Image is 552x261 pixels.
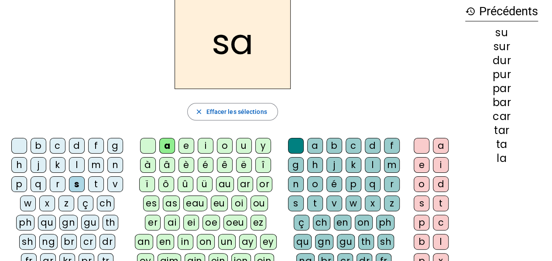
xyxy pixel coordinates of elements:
[50,138,65,154] div: c
[250,215,266,230] div: ez
[217,157,233,173] div: ê
[39,196,55,211] div: x
[465,139,538,150] div: ta
[384,138,400,154] div: f
[358,234,374,250] div: th
[143,196,159,211] div: es
[183,196,207,211] div: eau
[107,157,123,173] div: n
[376,215,394,230] div: ph
[465,97,538,108] div: bar
[294,215,309,230] div: ç
[216,176,234,192] div: au
[50,176,65,192] div: r
[433,157,449,173] div: i
[88,157,104,173] div: m
[140,157,156,173] div: à
[178,176,193,192] div: û
[11,176,27,192] div: p
[465,6,476,17] mat-icon: history
[11,157,27,173] div: h
[433,176,449,192] div: d
[159,138,175,154] div: a
[365,176,381,192] div: q
[39,234,58,250] div: ng
[465,153,538,164] div: la
[384,157,400,173] div: m
[78,196,93,211] div: ç
[157,234,174,250] div: en
[465,55,538,66] div: dur
[257,176,272,192] div: or
[465,69,538,80] div: pur
[384,196,400,211] div: z
[163,196,180,211] div: as
[365,196,381,211] div: x
[307,176,323,192] div: o
[326,196,342,211] div: v
[107,138,123,154] div: g
[99,234,115,250] div: dr
[59,215,78,230] div: gn
[159,157,175,173] div: â
[164,215,180,230] div: ai
[313,215,330,230] div: ch
[294,234,312,250] div: qu
[377,234,394,250] div: sh
[69,157,85,173] div: l
[81,215,99,230] div: gu
[20,196,36,211] div: w
[250,196,268,211] div: ou
[334,215,351,230] div: en
[433,215,449,230] div: c
[135,234,153,250] div: an
[58,196,74,211] div: z
[231,196,247,211] div: oi
[195,108,202,116] mat-icon: close
[365,157,381,173] div: l
[255,157,271,173] div: î
[107,176,123,192] div: v
[97,196,114,211] div: ch
[414,157,429,173] div: e
[414,176,429,192] div: o
[158,176,174,192] div: ô
[326,157,342,173] div: j
[414,196,429,211] div: s
[88,138,104,154] div: f
[239,234,257,250] div: ay
[223,215,247,230] div: oeu
[178,157,194,173] div: è
[307,138,323,154] div: a
[433,138,449,154] div: a
[465,2,538,21] h3: Précédents
[31,138,46,154] div: b
[139,176,155,192] div: ï
[465,41,538,52] div: sur
[50,157,65,173] div: k
[69,176,85,192] div: s
[206,106,267,117] span: Effacer les sélections
[337,234,355,250] div: gu
[218,234,236,250] div: un
[38,215,56,230] div: qu
[178,138,194,154] div: e
[414,234,429,250] div: b
[260,234,277,250] div: ey
[433,234,449,250] div: l
[414,215,429,230] div: p
[197,176,213,192] div: ü
[315,234,333,250] div: gn
[255,138,271,154] div: y
[217,138,233,154] div: o
[183,215,199,230] div: ei
[465,27,538,38] div: su
[365,138,381,154] div: d
[88,176,104,192] div: t
[288,176,304,192] div: n
[145,215,161,230] div: er
[187,103,278,120] button: Effacer les sélections
[355,215,373,230] div: on
[465,83,538,94] div: par
[61,234,77,250] div: br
